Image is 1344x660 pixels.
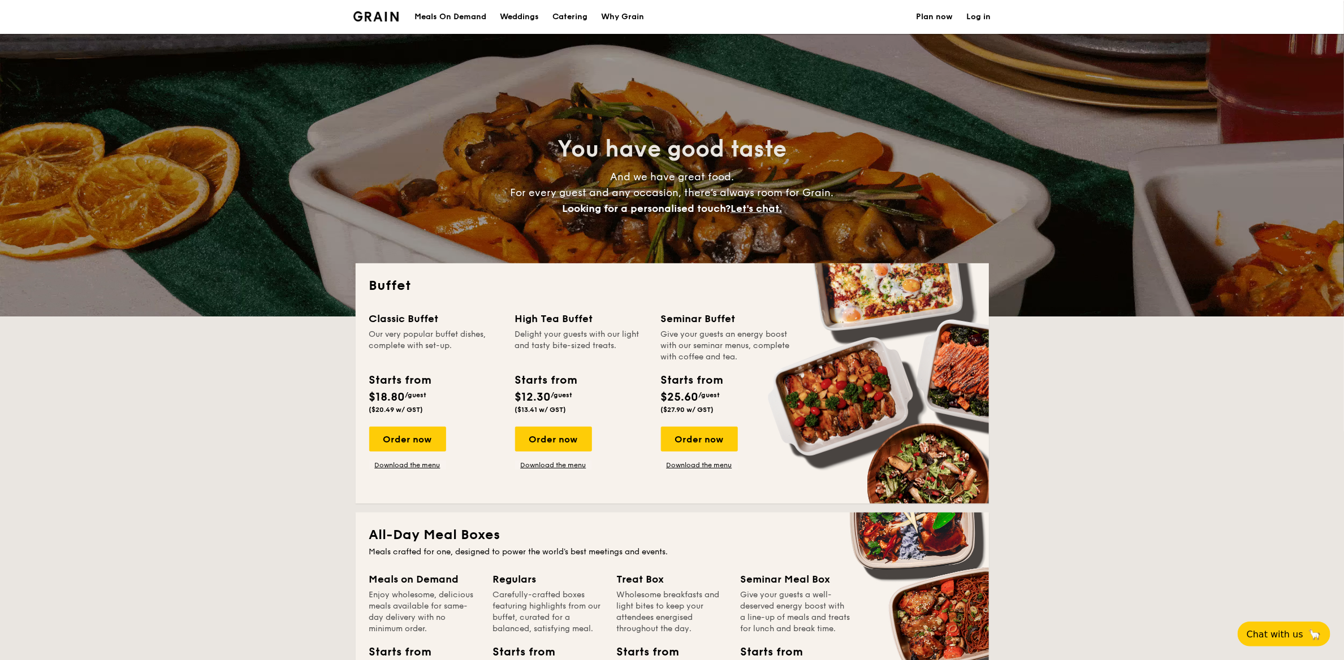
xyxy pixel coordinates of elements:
[369,372,431,389] div: Starts from
[741,571,851,587] div: Seminar Meal Box
[515,406,567,414] span: ($13.41 w/ GST)
[661,311,793,327] div: Seminar Buffet
[369,277,975,295] h2: Buffet
[661,461,738,470] a: Download the menu
[369,406,423,414] span: ($20.49 w/ GST)
[493,589,603,635] div: Carefully-crafted boxes featuring highlights from our buffet, curated for a balanced, satisfying ...
[369,571,479,587] div: Meals on Demand
[493,571,603,587] div: Regulars
[699,391,720,399] span: /guest
[551,391,573,399] span: /guest
[369,390,405,404] span: $18.80
[1308,628,1321,641] span: 🦙
[369,589,479,635] div: Enjoy wholesome, delicious meals available for same-day delivery with no minimum order.
[515,390,551,404] span: $12.30
[515,329,647,363] div: Delight your guests with our light and tasty bite-sized treats.
[617,571,727,587] div: Treat Box
[661,372,723,389] div: Starts from
[515,461,592,470] a: Download the menu
[515,372,577,389] div: Starts from
[617,589,727,635] div: Wholesome breakfasts and light bites to keep your attendees energised throughout the day.
[731,202,782,215] span: Let's chat.
[741,589,851,635] div: Give your guests a well-deserved energy boost with a line-up of meals and treats for lunch and br...
[661,329,793,363] div: Give your guests an energy boost with our seminar menus, complete with coffee and tea.
[369,526,975,544] h2: All-Day Meal Boxes
[353,11,399,21] img: Grain
[369,546,975,558] div: Meals crafted for one, designed to power the world's best meetings and events.
[515,311,647,327] div: High Tea Buffet
[369,461,446,470] a: Download the menu
[562,202,731,215] span: Looking for a personalised touch?
[511,171,834,215] span: And we have great food. For every guest and any occasion, there’s always room for Grain.
[661,406,714,414] span: ($27.90 w/ GST)
[1247,629,1303,640] span: Chat with us
[1238,622,1330,646] button: Chat with us🦙
[661,427,738,451] div: Order now
[405,391,427,399] span: /guest
[369,329,502,363] div: Our very popular buffet dishes, complete with set-up.
[558,136,786,163] span: You have good taste
[369,311,502,327] div: Classic Buffet
[661,390,699,404] span: $25.60
[369,427,446,451] div: Order now
[515,427,592,451] div: Order now
[353,11,399,21] a: Logotype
